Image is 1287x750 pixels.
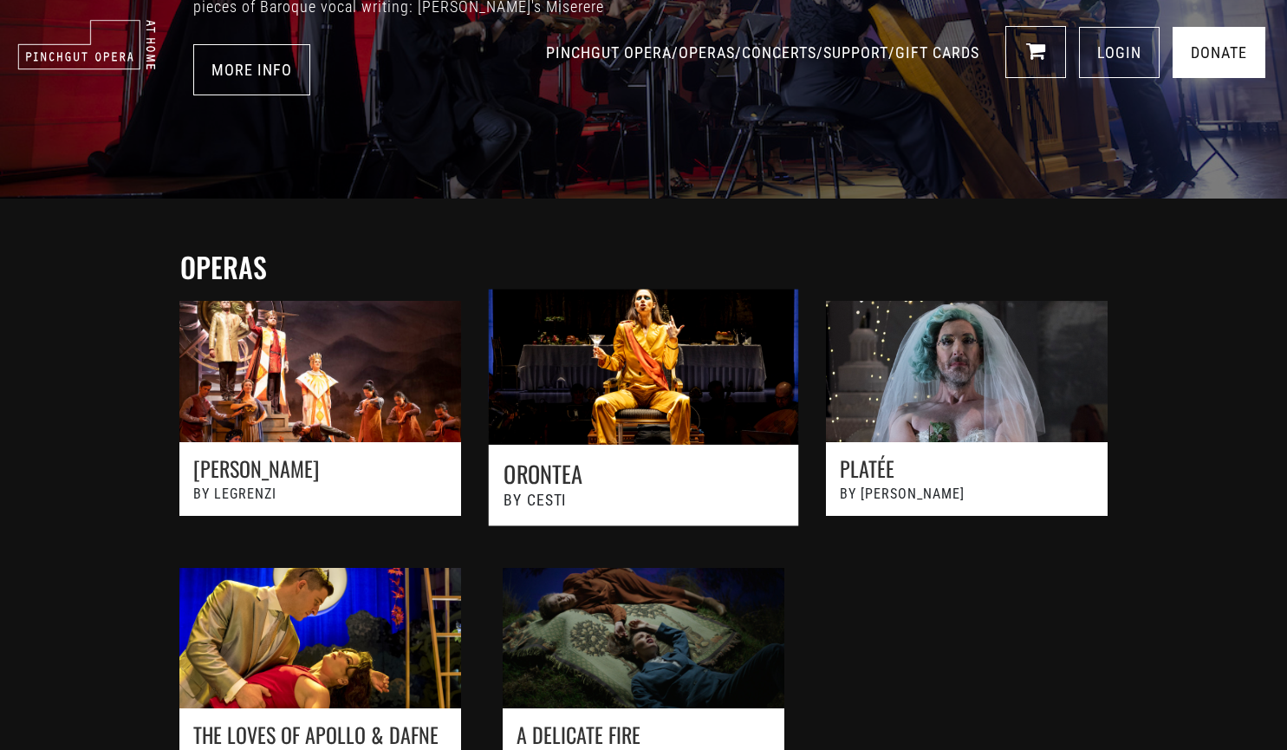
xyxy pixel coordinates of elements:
span: / / / / [546,43,984,62]
a: PINCHGUT OPERA [546,43,672,62]
a: LOGIN [1079,27,1160,78]
a: OPERAS [679,43,735,62]
img: pinchgut_at_home_negative_logo.svg [17,19,156,70]
a: CONCERTS [742,43,816,62]
a: GIFT CARDS [895,43,979,62]
h2: operas [180,251,1116,284]
a: SUPPORT [823,43,888,62]
a: Donate [1173,27,1265,78]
